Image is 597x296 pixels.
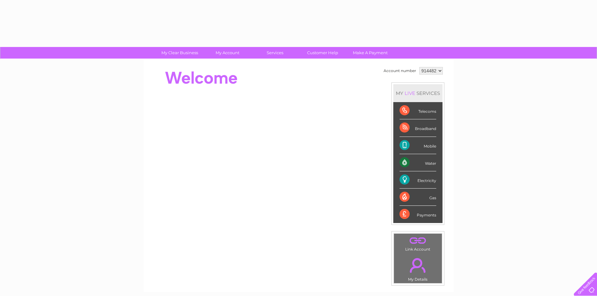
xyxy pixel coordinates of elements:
[403,90,416,96] div: LIVE
[400,102,436,119] div: Telecoms
[394,233,442,253] td: Link Account
[400,189,436,206] div: Gas
[393,84,443,102] div: MY SERVICES
[202,47,253,59] a: My Account
[382,65,418,76] td: Account number
[400,206,436,223] div: Payments
[400,119,436,137] div: Broadband
[400,137,436,154] div: Mobile
[395,235,440,246] a: .
[400,154,436,171] div: Water
[395,254,440,276] a: .
[249,47,301,59] a: Services
[344,47,396,59] a: Make A Payment
[394,253,442,283] td: My Details
[154,47,206,59] a: My Clear Business
[297,47,348,59] a: Customer Help
[400,171,436,189] div: Electricity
